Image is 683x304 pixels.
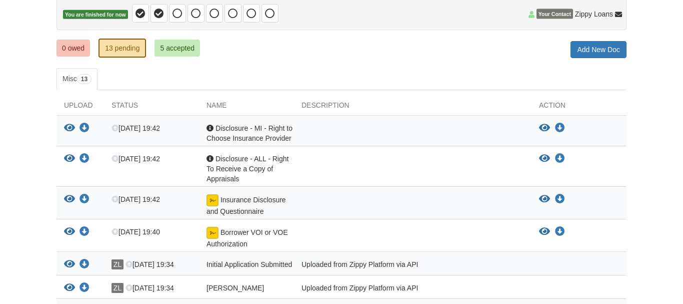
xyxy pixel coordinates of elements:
span: Zippy Loans [575,9,613,19]
button: View Disclosure - MI - Right to Choose Insurance Provider [539,123,550,133]
a: 0 owed [56,40,90,57]
button: View Disclosure - ALL - Right To Receive a Copy of Appraisals [64,154,75,164]
span: [DATE] 19:42 [111,195,160,203]
button: View Borrower VOI or VOE Authorization [539,227,550,237]
button: View Disclosure - ALL - Right To Receive a Copy of Appraisals [539,154,550,164]
a: Download Insurance Disclosure and Questionnaire [79,196,89,204]
button: View Ivan_Gray_privacy_notice [64,283,75,293]
a: Download Disclosure - ALL - Right To Receive a Copy of Appraisals [555,155,565,163]
span: [DATE] 19:42 [111,155,160,163]
button: View Disclosure - MI - Right to Choose Insurance Provider [64,123,75,134]
a: Misc [56,68,97,90]
a: Download Borrower VOI or VOE Authorization [555,228,565,236]
div: Action [531,100,626,115]
button: View Insurance Disclosure and Questionnaire [539,194,550,204]
div: Description [294,100,531,115]
span: [DATE] 19:34 [125,284,174,292]
span: [DATE] 19:40 [111,228,160,236]
div: Status [104,100,199,115]
img: Document fully signed [206,194,218,206]
a: 13 pending [98,39,146,58]
span: [DATE] 19:42 [111,124,160,132]
a: Add New Doc [570,41,626,58]
span: Insurance Disclosure and Questionnaire [206,196,286,215]
a: Download Disclosure - ALL - Right To Receive a Copy of Appraisals [79,155,89,163]
span: ZL [111,283,123,293]
span: Borrower VOI or VOE Authorization [206,228,287,248]
button: View Borrower VOI or VOE Authorization [64,227,75,237]
a: Download Disclosure - MI - Right to Choose Insurance Provider [555,124,565,132]
a: Download Borrower VOI or VOE Authorization [79,228,89,236]
span: You are finished for now [63,10,128,20]
span: Disclosure - MI - Right to Choose Insurance Provider [206,124,292,142]
a: Download Ivan_Gray_privacy_notice [79,284,89,292]
img: Document fully signed [206,227,218,239]
div: Name [199,100,294,115]
span: Initial Application Submitted [206,260,292,268]
a: 5 accepted [154,40,200,57]
span: Your Contact [536,9,573,19]
button: View Insurance Disclosure and Questionnaire [64,194,75,205]
a: Download Disclosure - MI - Right to Choose Insurance Provider [79,125,89,133]
div: Uploaded from Zippy Platform via API [294,283,531,296]
div: Uploaded from Zippy Platform via API [294,259,531,272]
a: Download Insurance Disclosure and Questionnaire [555,195,565,203]
button: View Initial Application Submitted [64,259,75,270]
span: 13 [77,74,91,84]
span: Disclosure - ALL - Right To Receive a Copy of Appraisals [206,155,288,183]
span: ZL [111,259,123,269]
a: Download Initial Application Submitted [79,261,89,269]
div: Upload [56,100,104,115]
span: [PERSON_NAME] [206,284,264,292]
span: [DATE] 19:34 [125,260,174,268]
